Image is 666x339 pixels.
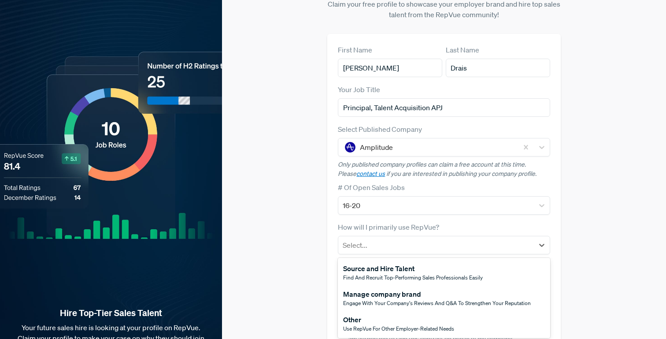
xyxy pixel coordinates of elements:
[446,59,550,77] input: Last Name
[14,307,208,319] strong: Hire Top-Tier Sales Talent
[338,59,442,77] input: First Name
[338,98,550,117] input: Title
[338,182,405,193] label: # Of Open Sales Jobs
[343,325,454,332] span: Use RepVue for other employer-related needs
[343,314,454,325] div: Other
[345,142,355,153] img: Amplitude
[343,289,531,299] div: Manage company brand
[338,84,380,95] label: Your Job Title
[446,45,479,55] label: Last Name
[343,274,483,281] span: Find and recruit top-performing sales professionals easily
[338,45,372,55] label: First Name
[356,170,385,178] a: contact us
[338,160,550,179] p: Only published company profiles can claim a free account at this time. Please if you are interest...
[343,263,483,274] div: Source and Hire Talent
[338,222,439,232] label: How will I primarily use RepVue?
[343,299,531,307] span: Engage with your company's reviews and Q&A to strengthen your reputation
[338,124,422,134] label: Select Published Company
